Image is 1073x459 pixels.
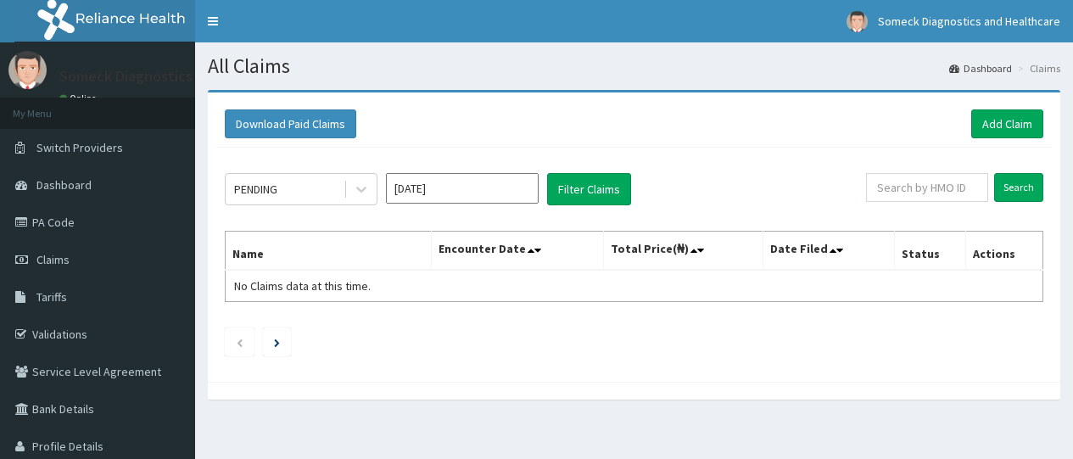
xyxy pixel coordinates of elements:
[236,334,243,350] a: Previous page
[547,173,631,205] button: Filter Claims
[234,278,371,294] span: No Claims data at this time.
[225,109,356,138] button: Download Paid Claims
[274,334,280,350] a: Next page
[36,140,123,155] span: Switch Providers
[386,173,539,204] input: Select Month and Year
[59,92,100,104] a: Online
[949,61,1012,76] a: Dashboard
[847,11,868,32] img: User Image
[36,252,70,267] span: Claims
[971,109,1043,138] a: Add Claim
[208,55,1060,77] h1: All Claims
[895,232,966,271] th: Status
[878,14,1060,29] span: Someck Diagnostics and Healthcare
[36,177,92,193] span: Dashboard
[8,51,47,89] img: User Image
[226,232,432,271] th: Name
[36,289,67,305] span: Tariffs
[763,232,895,271] th: Date Filed
[234,181,277,198] div: PENDING
[966,232,1043,271] th: Actions
[866,173,988,202] input: Search by HMO ID
[59,69,299,84] p: Someck Diagnostics and Healthcare
[431,232,603,271] th: Encounter Date
[1014,61,1060,76] li: Claims
[994,173,1043,202] input: Search
[603,232,763,271] th: Total Price(₦)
